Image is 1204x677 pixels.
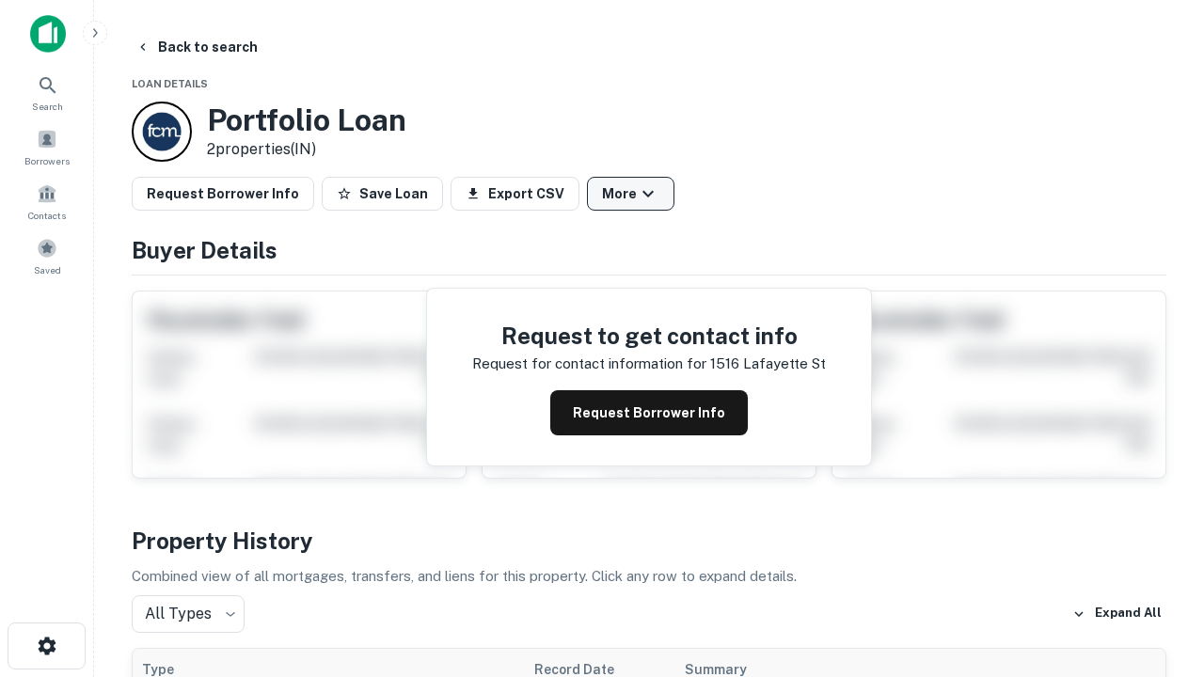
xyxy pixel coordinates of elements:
a: Saved [6,230,88,281]
h3: Portfolio Loan [207,102,406,138]
span: Search [32,99,63,114]
h4: Property History [132,524,1166,558]
p: Combined view of all mortgages, transfers, and liens for this property. Click any row to expand d... [132,565,1166,588]
span: Contacts [28,208,66,223]
a: Contacts [6,176,88,227]
a: Borrowers [6,121,88,172]
button: Request Borrower Info [550,390,748,435]
p: 1516 lafayette st [710,353,826,375]
button: Save Loan [322,177,443,211]
button: More [587,177,674,211]
h4: Buyer Details [132,233,1166,267]
span: Saved [34,262,61,277]
span: Loan Details [132,78,208,89]
button: Export CSV [451,177,579,211]
img: capitalize-icon.png [30,15,66,53]
iframe: Chat Widget [1110,466,1204,557]
span: Borrowers [24,153,70,168]
a: Search [6,67,88,118]
p: 2 properties (IN) [207,138,406,161]
h4: Request to get contact info [472,319,826,353]
button: Request Borrower Info [132,177,314,211]
div: All Types [132,595,245,633]
p: Request for contact information for [472,353,706,375]
button: Back to search [128,30,265,64]
button: Expand All [1068,600,1166,628]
